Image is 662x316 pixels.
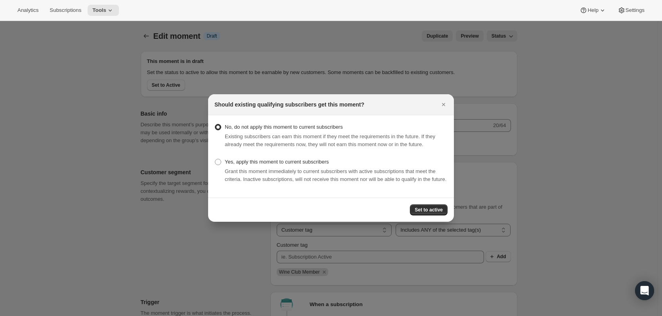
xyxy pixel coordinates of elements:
[613,5,649,16] button: Settings
[587,7,598,13] span: Help
[13,5,43,16] button: Analytics
[214,101,364,109] h2: Should existing qualifying subscribers get this moment?
[225,133,435,147] span: Existing subscribers can earn this moment if they meet the requirements in the future. If they al...
[626,7,645,13] span: Settings
[45,5,86,16] button: Subscriptions
[635,281,654,300] div: Open Intercom Messenger
[415,207,443,213] span: Set to active
[17,7,38,13] span: Analytics
[225,168,446,182] span: Grant this moment immediately to current subscribers with active subscriptions that meet the crit...
[410,204,448,215] button: Set to active
[575,5,611,16] button: Help
[92,7,106,13] span: Tools
[225,124,343,130] span: No, do not apply this moment to current subscribers
[438,99,449,110] button: Close
[50,7,81,13] span: Subscriptions
[88,5,119,16] button: Tools
[225,159,329,165] span: Yes, apply this moment to current subscribers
